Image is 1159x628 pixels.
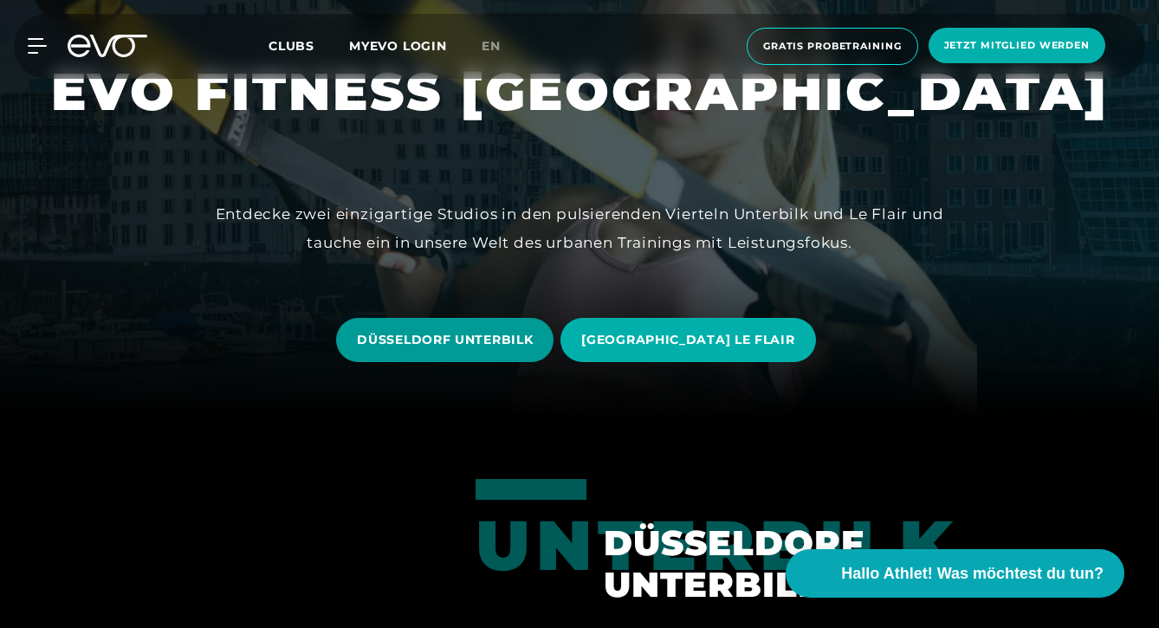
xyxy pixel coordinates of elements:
a: [GEOGRAPHIC_DATA] LE FLAIR [560,305,822,375]
span: [GEOGRAPHIC_DATA] LE FLAIR [581,331,794,349]
span: Jetzt Mitglied werden [944,38,1090,53]
a: DÜSSELDORF UNTERBILK [336,305,560,375]
span: Hallo Athlet! Was möchtest du tun? [841,562,1104,586]
button: Hallo Athlet! Was möchtest du tun? [786,549,1124,598]
span: Gratis Probetraining [763,39,902,54]
a: en [482,36,521,56]
div: Entdecke zwei einzigartige Studios in den pulsierenden Vierteln Unterbilk und Le Flair und tauche... [216,200,944,256]
a: Clubs [269,37,349,54]
span: en [482,38,501,54]
a: Gratis Probetraining [741,28,923,65]
span: DÜSSELDORF UNTERBILK [357,331,533,349]
span: Clubs [269,38,314,54]
a: MYEVO LOGIN [349,38,447,54]
h2: Düsseldorf Unterbilk [604,522,971,605]
a: Jetzt Mitglied werden [923,28,1110,65]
